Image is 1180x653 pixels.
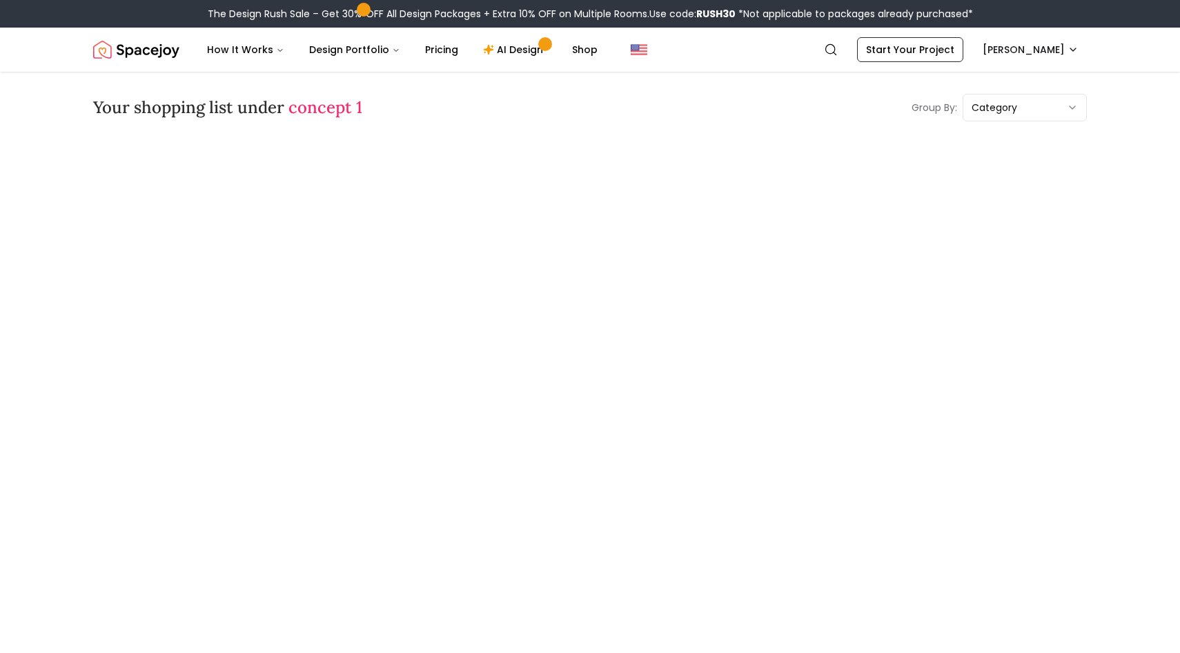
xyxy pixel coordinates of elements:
span: *Not applicable to packages already purchased* [736,7,973,21]
nav: Main [196,36,609,63]
a: AI Design [472,36,558,63]
img: United States [631,41,647,58]
span: Use code: [649,7,736,21]
button: How It Works [196,36,295,63]
button: [PERSON_NAME] [974,37,1087,62]
h3: Your shopping list under [93,97,362,119]
button: Design Portfolio [298,36,411,63]
a: Pricing [414,36,469,63]
span: concept 1 [288,97,362,118]
a: Spacejoy [93,36,179,63]
p: Group By: [912,101,957,114]
a: Shop [561,36,609,63]
div: The Design Rush Sale – Get 30% OFF All Design Packages + Extra 10% OFF on Multiple Rooms. [208,7,973,21]
img: Spacejoy Logo [93,36,179,63]
a: Start Your Project [857,37,963,62]
nav: Global [93,28,1087,72]
b: RUSH30 [696,7,736,21]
